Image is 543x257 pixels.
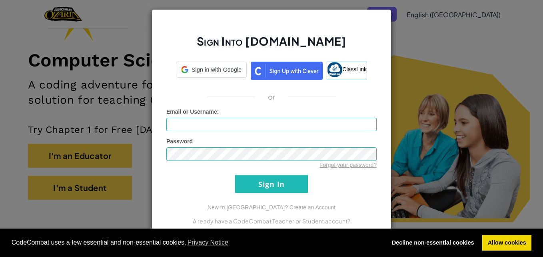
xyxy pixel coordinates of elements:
[166,34,377,57] h2: Sign Into [DOMAIN_NAME]
[192,66,242,74] span: Sign in with Google
[186,237,230,249] a: learn more about cookies
[166,226,377,235] p: You can sign into [DOMAIN_NAME] using that account.
[166,138,193,145] span: Password
[166,108,219,116] label: :
[176,62,247,80] a: Sign in with Google
[386,235,479,251] a: deny cookies
[235,175,308,193] input: Sign In
[176,62,247,78] div: Sign in with Google
[166,108,217,115] span: Email or Username
[251,62,323,80] img: clever_sso_button@2x.png
[166,216,377,226] p: Already have a CodeCombat Teacher or Student account?
[482,235,531,251] a: allow cookies
[208,204,335,211] a: New to [GEOGRAPHIC_DATA]? Create an Account
[268,92,275,102] p: or
[342,66,367,72] span: ClassLink
[12,237,380,249] span: CodeCombat uses a few essential and non-essential cookies.
[319,162,377,168] a: Forgot your password?
[327,62,342,77] img: classlink-logo-small.png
